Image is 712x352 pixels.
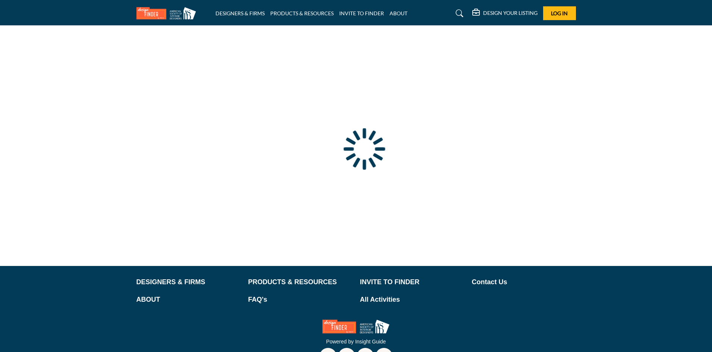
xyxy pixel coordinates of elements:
span: Log In [551,10,568,16]
div: DESIGN YOUR LISTING [472,9,538,18]
a: INVITE TO FINDER [360,277,464,287]
a: FAQ's [248,295,352,305]
a: PRODUCTS & RESOURCES [270,10,334,16]
a: PRODUCTS & RESOURCES [248,277,352,287]
a: ABOUT [136,295,240,305]
a: Contact Us [472,277,576,287]
h5: DESIGN YOUR LISTING [483,10,538,16]
img: No Site Logo [322,320,390,333]
a: Search [448,7,468,19]
a: ABOUT [390,10,407,16]
button: Log In [543,6,576,20]
a: DESIGNERS & FIRMS [136,277,240,287]
a: INVITE TO FINDER [339,10,384,16]
a: Powered by Insight Guide [326,339,386,345]
a: All Activities [360,295,464,305]
a: DESIGNERS & FIRMS [215,10,265,16]
img: Site Logo [136,7,200,19]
